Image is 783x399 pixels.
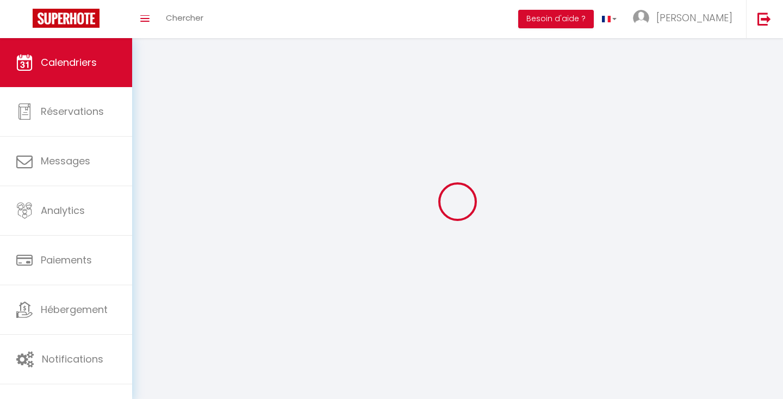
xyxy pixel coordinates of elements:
span: Calendriers [41,56,97,69]
span: Réservations [41,105,104,118]
span: Chercher [166,12,203,23]
span: Hébergement [41,303,108,316]
span: Paiements [41,253,92,267]
button: Besoin d'aide ? [518,10,594,28]
span: [PERSON_NAME] [656,11,732,24]
img: logout [757,12,771,26]
img: Super Booking [33,9,100,28]
img: ... [633,10,649,26]
span: Messages [41,154,90,168]
span: Analytics [41,204,85,217]
span: Notifications [42,352,103,366]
